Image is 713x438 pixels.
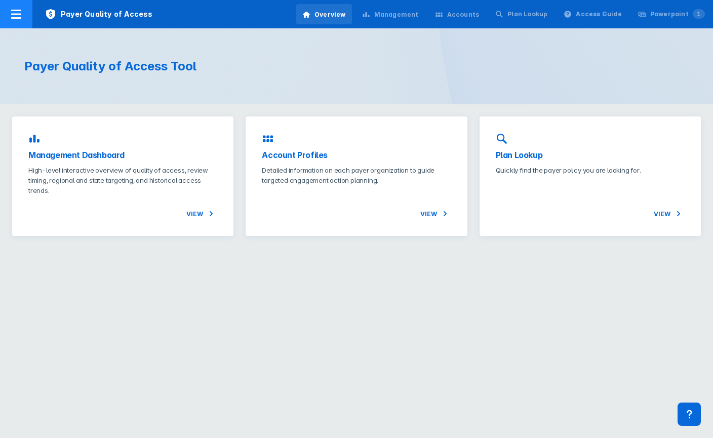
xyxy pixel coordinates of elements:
h3: Account Profiles [262,149,451,161]
h3: Management Dashboard [28,149,217,161]
span: View [186,208,217,220]
div: Powerpoint [650,10,705,19]
a: Overview [296,4,352,24]
a: Management [356,4,425,24]
span: 1 [693,9,705,19]
p: Quickly find the payer policy you are looking for. [496,165,685,175]
a: Management DashboardHigh-level interactive overview of quality of access, review timing, regional... [12,116,233,236]
div: Plan Lookup [507,10,547,19]
div: Contact Support [678,403,701,426]
div: Overview [314,10,346,19]
div: Accounts [447,10,480,19]
span: View [654,208,685,220]
a: Account ProfilesDetailed information on each payer organization to guide targeted engagement acti... [246,116,467,236]
h3: Plan Lookup [496,149,685,161]
div: Access Guide [576,10,621,19]
p: Detailed information on each payer organization to guide targeted engagement action planning. [262,165,451,185]
h1: Payer Quality of Access Tool [24,59,344,74]
p: High-level interactive overview of quality of access, review timing, regional and state targeting... [28,165,217,195]
span: View [420,208,451,220]
div: Management [374,10,419,19]
a: Accounts [429,4,486,24]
